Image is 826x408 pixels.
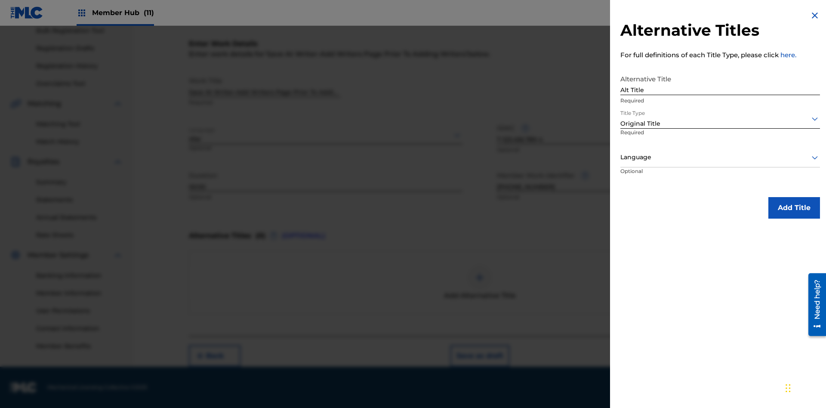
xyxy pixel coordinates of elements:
[780,51,796,59] a: here.
[620,97,820,105] p: Required
[10,6,43,19] img: MLC Logo
[768,197,820,219] button: Add Title
[620,129,684,148] p: Required
[620,50,820,60] p: For full definitions of each Title Type, please click
[92,8,154,18] span: Member Hub
[620,21,820,40] h2: Alternative Titles
[802,270,826,340] iframe: Resource Center
[144,9,154,17] span: (11)
[786,375,791,401] div: Drag
[77,8,87,18] img: Top Rightsholders
[620,167,685,187] p: Optional
[783,367,826,408] iframe: Chat Widget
